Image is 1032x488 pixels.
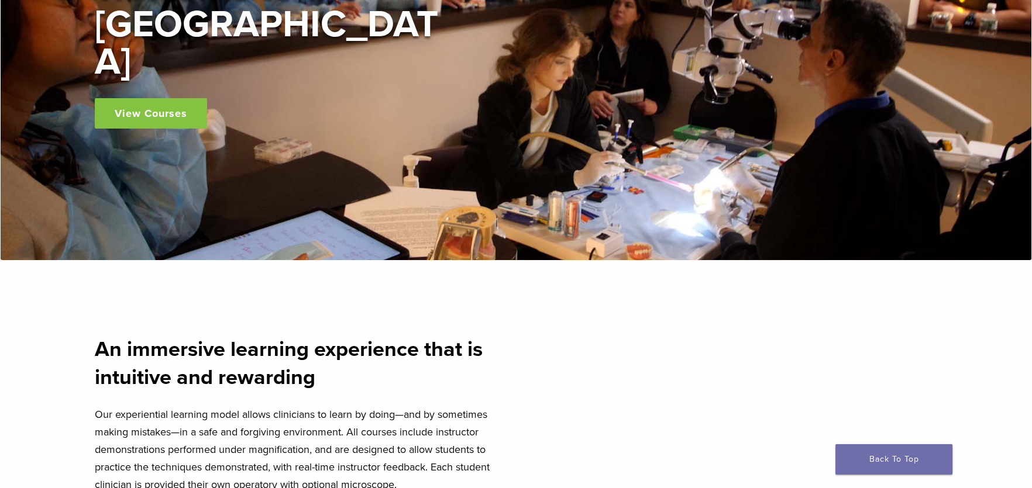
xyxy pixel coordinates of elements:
[835,444,952,475] a: Back To Top
[95,337,483,390] strong: An immersive learning experience that is intuitive and rewarding
[95,98,207,129] a: View Courses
